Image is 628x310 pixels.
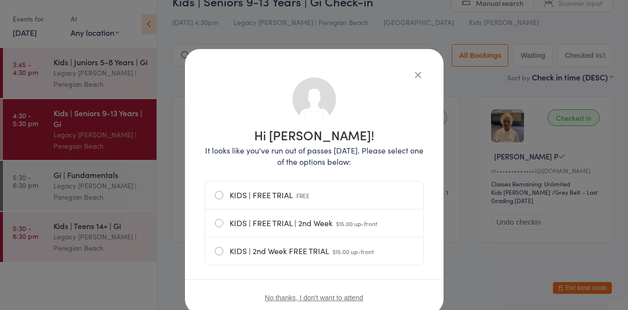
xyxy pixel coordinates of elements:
label: KIDS | FREE TRIAL | 2nd Week [215,209,414,237]
label: KIDS | 2nd Week FREE TRIAL [215,237,414,265]
span: $15.00 up-front [336,219,377,228]
p: It looks like you've run out of passes [DATE]. Please select one of the options below: [205,145,424,167]
img: no_photo.png [291,77,337,122]
h1: Hi [PERSON_NAME]! [205,129,424,141]
span: FREE [296,191,310,200]
label: KIDS | FREE TRIAL [215,181,414,209]
span: $15.00 up-front [333,247,374,256]
button: No thanks, I don't want to attend [265,294,363,302]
